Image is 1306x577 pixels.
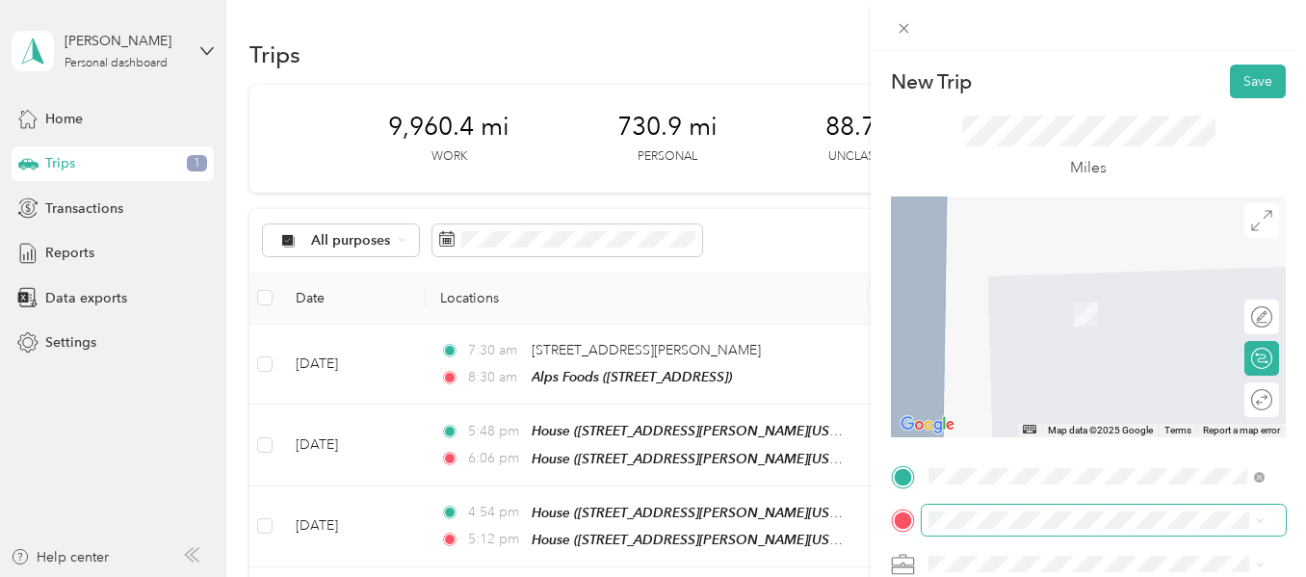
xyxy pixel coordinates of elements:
a: Terms (opens in new tab) [1164,425,1191,435]
iframe: Everlance-gr Chat Button Frame [1198,469,1306,577]
span: Map data ©2025 Google [1048,425,1153,435]
button: Save [1230,65,1286,98]
button: Keyboard shortcuts [1023,425,1036,433]
a: Report a map error [1203,425,1280,435]
p: Miles [1070,156,1107,180]
p: New Trip [891,68,972,95]
img: Google [896,412,959,437]
a: Open this area in Google Maps (opens a new window) [896,412,959,437]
